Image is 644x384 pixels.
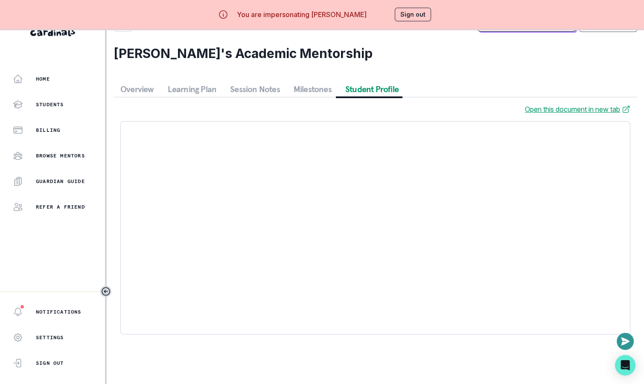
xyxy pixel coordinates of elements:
button: Open or close messaging widget [617,333,634,350]
button: Milestones [287,81,338,97]
h2: [PERSON_NAME]'s Academic Mentorship [114,46,637,61]
p: Browse Mentors [36,152,85,159]
button: Session Notes [223,81,287,97]
p: Refer a friend [36,204,85,210]
p: Guardian Guide [36,178,85,185]
button: Sign out [395,8,431,21]
button: Overview [114,81,161,97]
p: Students [36,101,64,108]
button: Learning Plan [161,81,224,97]
iframe: Embedded Google Doc [128,128,623,327]
p: Settings [36,334,64,341]
p: You are impersonating [PERSON_NAME] [237,9,367,20]
p: Billing [36,127,60,134]
p: Sign Out [36,360,64,367]
button: Toggle sidebar [100,286,111,297]
div: Open Intercom Messenger [615,355,635,375]
button: Student Profile [338,81,405,97]
p: Home [36,76,50,82]
p: Notifications [36,308,82,315]
a: Open this document in new tab [525,104,630,114]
